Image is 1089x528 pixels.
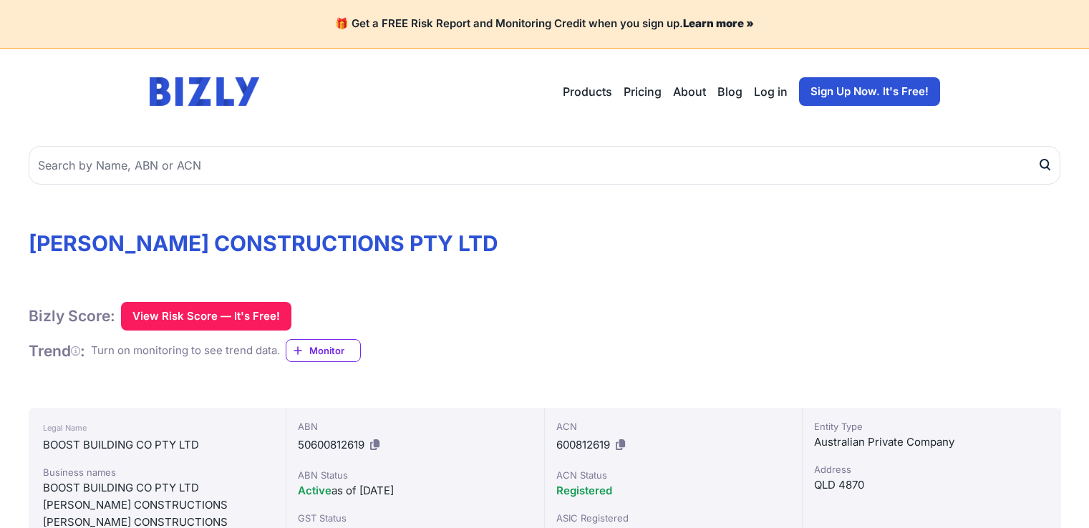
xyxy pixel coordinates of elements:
h4: 🎁 Get a FREE Risk Report and Monitoring Credit when you sign up. [17,17,1072,31]
div: as of [DATE] [298,482,532,499]
div: QLD 4870 [814,476,1048,494]
h1: [PERSON_NAME] CONSTRUCTIONS PTY LTD [29,230,1060,256]
div: [PERSON_NAME] CONSTRUCTIONS [43,497,271,514]
div: ABN [298,419,532,434]
button: Products [563,83,612,100]
div: GST Status [298,511,532,525]
div: BOOST BUILDING CO PTY LTD [43,479,271,497]
div: ACN [556,419,790,434]
div: ABN Status [298,468,532,482]
span: Monitor [309,343,360,358]
a: Pricing [624,83,662,100]
div: BOOST BUILDING CO PTY LTD [43,436,271,454]
button: View Risk Score — It's Free! [121,302,291,331]
a: Log in [754,83,788,100]
div: ASIC Registered [556,511,790,525]
div: ACN Status [556,468,790,482]
a: Sign Up Now. It's Free! [799,77,940,106]
h1: Bizly Score: [29,306,115,326]
input: Search by Name, ABN or ACN [29,146,1060,185]
span: Active [298,484,331,497]
div: Business names [43,465,271,479]
div: Australian Private Company [814,434,1048,451]
span: Registered [556,484,612,497]
div: Turn on monitoring to see trend data. [91,343,280,359]
div: Address [814,462,1048,476]
a: About [673,83,706,100]
span: 50600812619 [298,438,364,451]
span: 600812619 [556,438,610,451]
div: Entity Type [814,419,1048,434]
a: Blog [717,83,742,100]
a: Monitor [286,339,361,362]
h1: Trend : [29,341,85,361]
div: Legal Name [43,419,271,436]
a: Learn more » [683,16,754,30]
